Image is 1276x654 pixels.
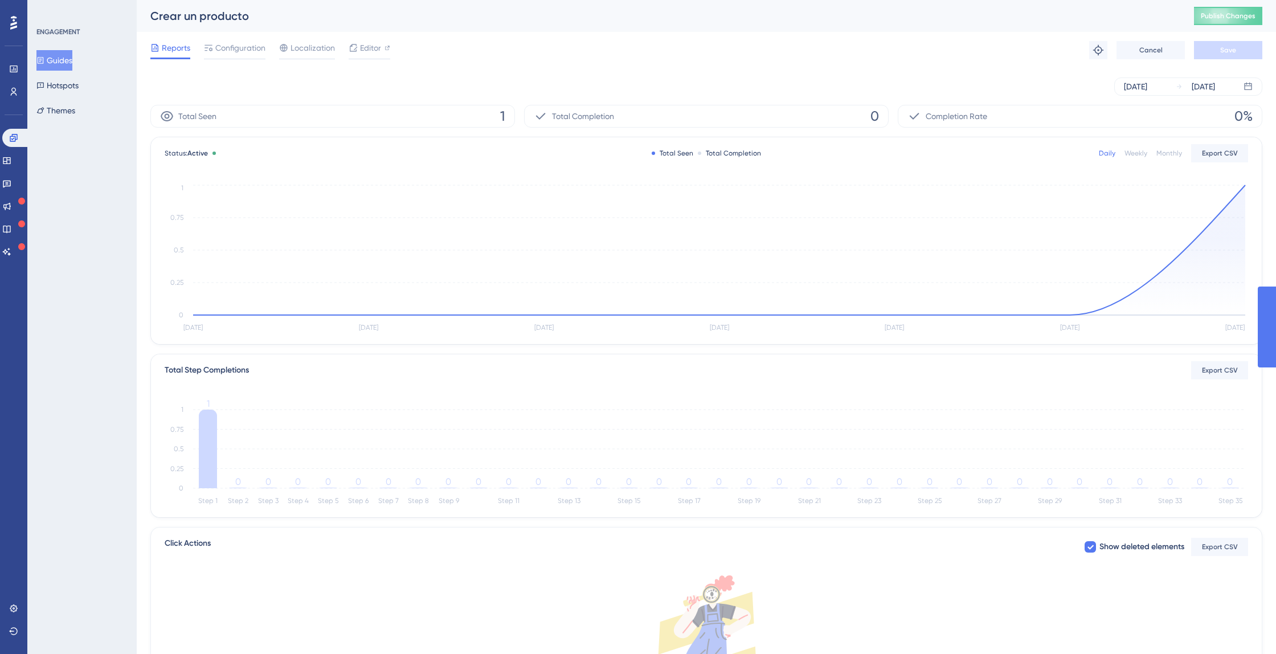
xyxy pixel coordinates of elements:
span: Show deleted elements [1099,540,1184,554]
tspan: 0 [806,476,812,487]
button: Themes [36,100,75,121]
span: Active [187,149,208,157]
tspan: [DATE] [1225,324,1245,332]
tspan: 0 [596,476,602,487]
tspan: 0 [1047,476,1053,487]
tspan: 0 [566,476,571,487]
span: Localization [291,41,335,55]
div: ENGAGEMENT [36,27,80,36]
tspan: Step 27 [978,497,1001,505]
tspan: 0 [626,476,632,487]
tspan: Step 2 [228,497,248,505]
tspan: 0 [686,476,692,487]
tspan: Step 11 [498,497,520,505]
tspan: 1 [207,398,210,409]
tspan: 0 [927,476,933,487]
div: Weekly [1124,149,1147,158]
tspan: 1 [181,184,183,192]
tspan: 0 [836,476,842,487]
tspan: 0 [776,476,782,487]
tspan: 1 [181,406,183,414]
tspan: Step 19 [738,497,760,505]
span: Cancel [1139,46,1163,55]
div: [DATE] [1124,80,1147,93]
span: 1 [500,107,505,125]
tspan: 0.75 [170,214,183,222]
tspan: Step 7 [378,497,399,505]
button: Guides [36,50,72,71]
tspan: [DATE] [183,324,203,332]
tspan: Step 15 [617,497,640,505]
tspan: Step 6 [348,497,369,505]
tspan: Step 23 [857,497,881,505]
button: Cancel [1116,41,1185,59]
span: Configuration [215,41,265,55]
tspan: 0 [1107,476,1113,487]
tspan: 0.5 [174,246,183,254]
tspan: 0 [897,476,902,487]
div: [DATE] [1192,80,1215,93]
tspan: 0.75 [170,426,183,434]
tspan: Step 33 [1158,497,1182,505]
tspan: Step 29 [1038,497,1062,505]
button: Export CSV [1191,144,1248,162]
span: Publish Changes [1201,11,1255,21]
tspan: Step 25 [918,497,942,505]
tspan: [DATE] [534,324,554,332]
tspan: [DATE] [710,324,729,332]
tspan: 0 [746,476,752,487]
tspan: 0 [235,476,241,487]
tspan: Step 35 [1218,497,1242,505]
tspan: 0 [179,484,183,492]
tspan: 0 [1227,476,1233,487]
tspan: Step 8 [408,497,429,505]
div: Crear un producto [150,8,1165,24]
tspan: Step 17 [678,497,701,505]
tspan: Step 3 [258,497,279,505]
tspan: [DATE] [359,324,378,332]
tspan: Step 31 [1099,497,1122,505]
tspan: 0 [535,476,541,487]
span: Editor [360,41,381,55]
div: Total Step Completions [165,363,249,377]
tspan: 0 [1167,476,1173,487]
tspan: 0 [956,476,962,487]
tspan: Step 4 [288,497,309,505]
button: Save [1194,41,1262,59]
tspan: 0 [1137,476,1143,487]
span: Save [1220,46,1236,55]
tspan: 0 [476,476,481,487]
tspan: 0.25 [170,279,183,287]
iframe: UserGuiding AI Assistant Launcher [1228,609,1262,643]
span: Reports [162,41,190,55]
span: Total Seen [178,109,216,123]
span: Export CSV [1202,542,1238,551]
tspan: Step 5 [318,497,338,505]
tspan: 0 [415,476,421,487]
tspan: 0 [1197,476,1203,487]
tspan: 0 [295,476,301,487]
span: 0% [1234,107,1253,125]
span: Click Actions [165,537,211,557]
span: Export CSV [1202,366,1238,375]
tspan: Step 21 [798,497,821,505]
tspan: 0.5 [174,445,183,453]
tspan: Step 9 [439,497,459,505]
tspan: 0 [1077,476,1082,487]
tspan: 0 [325,476,331,487]
tspan: 0 [716,476,722,487]
div: Daily [1099,149,1115,158]
tspan: 0 [656,476,662,487]
div: Total Seen [652,149,693,158]
tspan: 0 [987,476,992,487]
button: Publish Changes [1194,7,1262,25]
tspan: Step 1 [198,497,218,505]
div: Total Completion [698,149,761,158]
button: Hotspots [36,75,79,96]
tspan: 0 [445,476,451,487]
span: Total Completion [552,109,614,123]
tspan: 0 [179,311,183,319]
tspan: 0.25 [170,465,183,473]
tspan: 0 [866,476,872,487]
tspan: 0 [1017,476,1023,487]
